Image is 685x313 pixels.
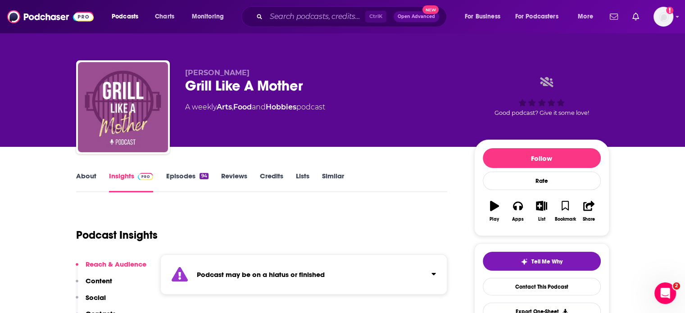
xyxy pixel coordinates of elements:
button: Follow [483,148,601,168]
span: More [578,10,593,23]
a: Hobbies [266,103,296,111]
a: Show notifications dropdown [606,9,621,24]
span: Open Advanced [398,14,435,19]
div: A weekly podcast [185,102,325,113]
button: open menu [509,9,572,24]
span: 2 [673,282,680,290]
div: 94 [200,173,208,179]
a: Food [233,103,252,111]
span: New [422,5,439,14]
div: Apps [512,217,524,222]
span: , [232,103,233,111]
button: Open AdvancedNew [394,11,439,22]
span: For Podcasters [515,10,558,23]
button: List [530,195,553,227]
section: Click to expand status details [160,254,448,295]
a: InsightsPodchaser Pro [109,172,154,192]
a: About [76,172,96,192]
button: open menu [458,9,512,24]
iframe: Intercom live chat [654,282,676,304]
a: Lists [296,172,309,192]
span: and [252,103,266,111]
span: Monitoring [192,10,224,23]
span: Logged in as N0elleB7 [653,7,673,27]
button: Bookmark [553,195,577,227]
button: Content [76,277,112,293]
a: Show notifications dropdown [629,9,643,24]
img: Podchaser - Follow, Share and Rate Podcasts [7,8,94,25]
img: Grill Like A Mother [78,62,168,152]
button: Reach & Audience [76,260,146,277]
button: Show profile menu [653,7,673,27]
a: Arts [217,103,232,111]
a: Credits [260,172,283,192]
a: Reviews [221,172,247,192]
p: Content [86,277,112,285]
button: open menu [186,9,236,24]
div: Bookmark [554,217,576,222]
span: [PERSON_NAME] [185,68,250,77]
h1: Podcast Insights [76,228,158,242]
span: Podcasts [112,10,138,23]
button: Play [483,195,506,227]
button: Share [577,195,600,227]
div: Search podcasts, credits, & more... [250,6,455,27]
img: Podchaser Pro [138,173,154,180]
div: Rate [483,172,601,190]
input: Search podcasts, credits, & more... [266,9,365,24]
img: tell me why sparkle [521,258,528,265]
button: Apps [506,195,530,227]
button: open menu [105,9,150,24]
button: Social [76,293,106,310]
div: List [538,217,545,222]
span: Good podcast? Give it some love! [494,109,589,116]
span: Charts [155,10,174,23]
span: Tell Me Why [531,258,563,265]
div: Good podcast? Give it some love! [474,68,609,124]
img: User Profile [653,7,673,27]
div: Play [490,217,499,222]
div: Share [583,217,595,222]
a: Charts [149,9,180,24]
p: Social [86,293,106,302]
button: tell me why sparkleTell Me Why [483,252,601,271]
a: Contact This Podcast [483,278,601,295]
a: Similar [322,172,344,192]
p: Reach & Audience [86,260,146,268]
a: Episodes94 [166,172,208,192]
span: Ctrl K [365,11,386,23]
svg: Add a profile image [666,7,673,14]
span: For Business [465,10,500,23]
button: open menu [572,9,604,24]
strong: Podcast may be on a hiatus or finished [197,270,325,279]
